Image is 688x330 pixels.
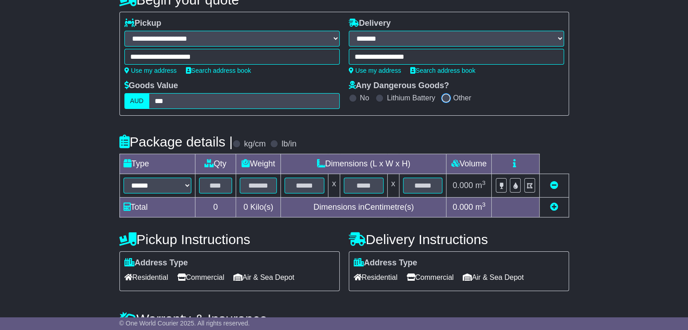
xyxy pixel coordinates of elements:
[349,67,401,74] a: Use my address
[281,198,446,217] td: Dimensions in Centimetre(s)
[243,203,248,212] span: 0
[482,201,486,208] sup: 3
[186,67,251,74] a: Search address book
[550,203,558,212] a: Add new item
[349,81,449,91] label: Any Dangerous Goods?
[328,174,340,198] td: x
[281,139,296,149] label: lb/in
[550,181,558,190] a: Remove this item
[453,94,471,102] label: Other
[482,179,486,186] sup: 3
[177,270,224,284] span: Commercial
[244,139,266,149] label: kg/cm
[119,134,233,149] h4: Package details |
[124,258,188,268] label: Address Type
[475,203,486,212] span: m
[453,203,473,212] span: 0.000
[236,198,281,217] td: Kilo(s)
[387,94,435,102] label: Lithium Battery
[119,198,195,217] td: Total
[349,19,391,28] label: Delivery
[124,81,178,91] label: Goods Value
[354,270,398,284] span: Residential
[453,181,473,190] span: 0.000
[119,154,195,174] td: Type
[349,232,569,247] h4: Delivery Instructions
[119,320,250,327] span: © One World Courier 2025. All rights reserved.
[463,270,524,284] span: Air & Sea Depot
[281,154,446,174] td: Dimensions (L x W x H)
[124,67,177,74] a: Use my address
[124,270,168,284] span: Residential
[446,154,492,174] td: Volume
[410,67,475,74] a: Search address book
[124,19,161,28] label: Pickup
[236,154,281,174] td: Weight
[124,93,150,109] label: AUD
[387,174,399,198] td: x
[233,270,294,284] span: Air & Sea Depot
[195,198,236,217] td: 0
[475,181,486,190] span: m
[354,258,418,268] label: Address Type
[360,94,369,102] label: No
[119,311,569,326] h4: Warranty & Insurance
[195,154,236,174] td: Qty
[407,270,454,284] span: Commercial
[119,232,340,247] h4: Pickup Instructions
